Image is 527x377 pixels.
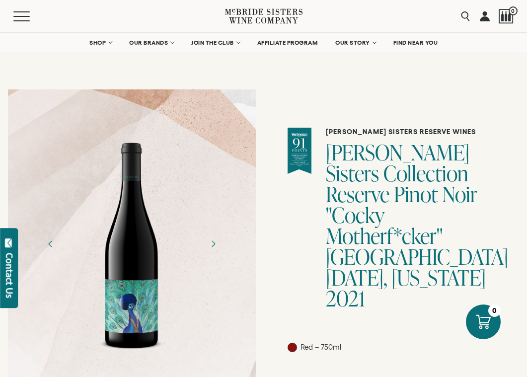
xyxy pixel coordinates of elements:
[13,11,49,21] button: Mobile Menu Trigger
[83,33,118,53] a: SHOP
[185,33,246,53] a: JOIN THE CLUB
[123,33,180,53] a: OUR BRANDS
[393,39,438,46] span: FIND NEAR YOU
[251,33,324,53] a: AFFILIATE PROGRAM
[488,304,501,317] div: 0
[288,343,341,352] p: Red – 750ml
[387,33,445,53] a: FIND NEAR YOU
[4,253,14,298] div: Contact Us
[326,128,503,136] h6: [PERSON_NAME] Sisters Reserve Wines
[257,39,318,46] span: AFFILIATE PROGRAM
[335,39,370,46] span: OUR STORY
[200,231,226,257] button: Next
[38,231,64,257] button: Previous
[191,39,234,46] span: JOIN THE CLUB
[129,39,168,46] span: OUR BRANDS
[509,6,518,15] span: 0
[89,39,106,46] span: SHOP
[326,142,503,309] h1: [PERSON_NAME] Sisters Collection Reserve Pinot Noir "Cocky Motherf*cker" [GEOGRAPHIC_DATA][DATE],...
[329,33,382,53] a: OUR STORY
